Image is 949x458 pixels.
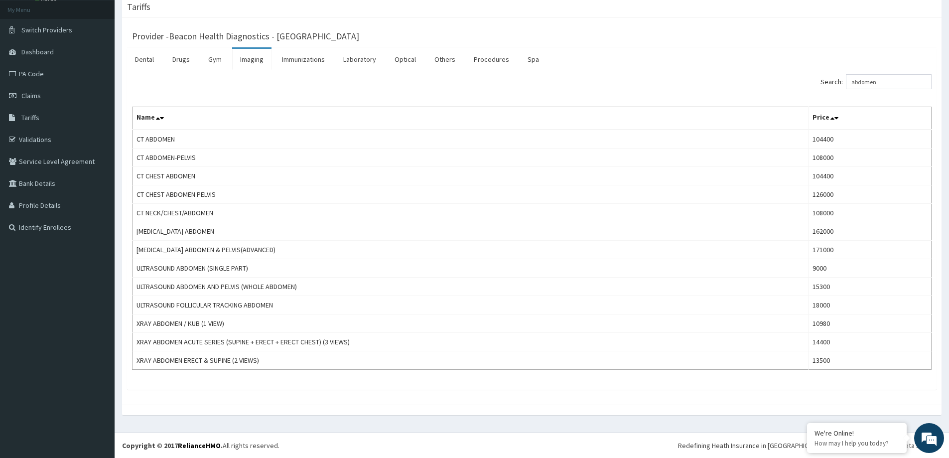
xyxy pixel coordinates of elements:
[133,107,809,130] th: Name
[122,441,223,450] strong: Copyright © 2017 .
[21,47,54,56] span: Dashboard
[387,49,424,70] a: Optical
[808,130,931,149] td: 104400
[52,56,167,69] div: Chat with us now
[133,278,809,296] td: ULTRASOUND ABDOMEN AND PELVIS (WHOLE ABDOMEN)
[133,130,809,149] td: CT ABDOMEN
[808,296,931,314] td: 18000
[58,126,137,226] span: We're online!
[178,441,221,450] a: RelianceHMO
[133,333,809,351] td: XRAY ABDOMEN ACUTE SERIES (SUPINE + ERECT + ERECT CHEST) (3 VIEWS)
[808,278,931,296] td: 15300
[133,185,809,204] td: CT CHEST ABDOMEN PELVIS
[115,433,949,458] footer: All rights reserved.
[133,149,809,167] td: CT ABDOMEN-PELVIS
[808,107,931,130] th: Price
[133,204,809,222] td: CT NECK/CHEST/ABDOMEN
[127,49,162,70] a: Dental
[808,185,931,204] td: 126000
[133,222,809,241] td: [MEDICAL_DATA] ABDOMEN
[808,222,931,241] td: 162000
[21,113,39,122] span: Tariffs
[21,25,72,34] span: Switch Providers
[132,32,359,41] h3: Provider - Beacon Health Diagnostics - [GEOGRAPHIC_DATA]
[808,204,931,222] td: 108000
[808,333,931,351] td: 14400
[133,167,809,185] td: CT CHEST ABDOMEN
[808,351,931,370] td: 13500
[133,241,809,259] td: [MEDICAL_DATA] ABDOMEN & PELVIS(ADVANCED)
[335,49,384,70] a: Laboratory
[678,441,942,451] div: Redefining Heath Insurance in [GEOGRAPHIC_DATA] using Telemedicine and Data Science!
[846,74,932,89] input: Search:
[808,149,931,167] td: 108000
[18,50,40,75] img: d_794563401_company_1708531726252_794563401
[5,272,190,307] textarea: Type your message and hit 'Enter'
[808,241,931,259] td: 171000
[21,91,41,100] span: Claims
[820,74,932,89] label: Search:
[808,314,931,333] td: 10980
[808,167,931,185] td: 104400
[808,259,931,278] td: 9000
[466,49,517,70] a: Procedures
[426,49,463,70] a: Others
[163,5,187,29] div: Minimize live chat window
[814,429,899,438] div: We're Online!
[200,49,230,70] a: Gym
[520,49,547,70] a: Spa
[133,314,809,333] td: XRAY ABDOMEN / KUB (1 VIEW)
[232,49,271,70] a: Imaging
[127,2,150,11] h3: Tariffs
[133,296,809,314] td: ULTRASOUND FOLLICULAR TRACKING ABDOMEN
[164,49,198,70] a: Drugs
[133,351,809,370] td: XRAY ABDOMEN ERECT & SUPINE (2 VIEWS)
[274,49,333,70] a: Immunizations
[814,439,899,448] p: How may I help you today?
[133,259,809,278] td: ULTRASOUND ABDOMEN (SINGLE PART)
